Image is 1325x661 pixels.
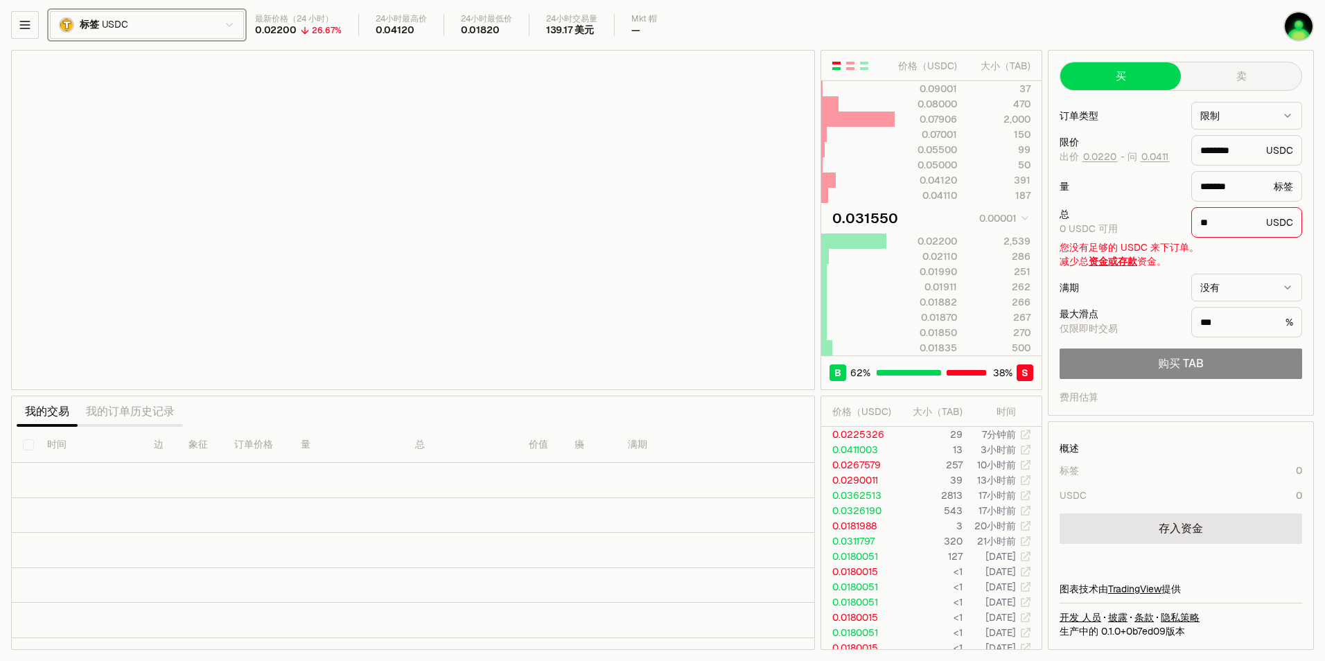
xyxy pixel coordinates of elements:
[832,405,896,418] div: )
[80,19,99,31] span: 标签
[1060,111,1180,121] div: 订单类型
[821,503,897,518] td: 0.0326190
[985,596,1016,608] time: [DATE]
[895,112,957,126] div: 0.07906
[60,19,73,31] img: TAB标志
[985,611,1016,624] time: [DATE]
[1200,281,1220,294] font: 没有
[897,625,963,640] td: <1
[12,51,814,389] iframe: Financial Chart
[821,534,897,549] td: 0.0311797
[977,474,1016,486] time: 13小时前
[1060,582,1302,596] div: 图表技术由 提供
[1060,182,1180,191] div: 量
[969,249,1030,263] div: 286
[985,642,1016,654] time: [DATE]
[821,488,897,503] td: 0.0362513
[1060,464,1079,477] div: 标签
[1127,150,1137,163] font: 问
[895,127,957,141] div: 0.07001
[897,534,963,549] td: 320
[546,14,597,24] div: 24小时交易量
[1060,309,1180,319] div: 最大滑点
[969,112,1030,126] div: 2,000
[908,405,963,418] div: )
[979,211,1017,225] font: 0.00001
[1296,464,1302,477] div: 0
[1266,215,1293,229] font: USDC
[1126,625,1166,637] span: 0b7ed0913fbf52469ef473a8b81e537895d320b2
[897,640,963,655] td: <1
[1108,583,1161,595] a: TradingView
[832,209,898,228] div: 0.031550
[23,439,34,450] button: 全选
[969,234,1030,248] div: 2,539
[1108,610,1127,624] a: 披露
[821,579,897,594] td: 0.0180051
[897,488,963,503] td: 2813
[895,341,957,355] div: 0.01835
[36,427,143,463] th: 时间
[143,427,177,463] th: 边
[974,405,1016,418] div: 时间
[895,158,957,172] div: 0.05000
[1274,179,1293,193] font: 标签
[913,405,960,418] font: 大小（TAB
[979,504,1016,517] time: 17小时前
[102,19,128,31] span: USDC
[897,579,963,594] td: <1
[1134,610,1154,624] a: 条款
[821,640,897,655] td: 0.0180015
[969,295,1030,309] div: 266
[1060,209,1180,219] div: 总
[834,366,841,380] span: B
[974,520,1016,532] time: 20小时前
[969,326,1030,340] div: 270
[78,398,183,425] button: 我的订单历史记录
[1060,624,1302,638] div: 生产中的 0.1.0+ 版本
[223,427,290,463] th: 订单价格
[850,366,870,380] span: %
[895,265,957,279] div: 0.01990
[981,59,1028,73] font: 大小（TAB
[897,610,963,625] td: <1
[631,14,657,24] div: Mkt 帽
[821,473,897,488] td: 0.0290011
[895,82,957,96] div: 0.09001
[982,428,1016,441] time: 7分钟前
[1060,323,1180,335] div: 仅限即时交易
[832,405,888,418] font: 价格（USDC
[1060,150,1079,163] font: 出价
[1140,151,1170,162] button: 0.0411
[969,188,1030,202] div: 187
[985,626,1016,639] time: [DATE]
[993,366,1012,380] span: %
[969,265,1030,279] div: 251
[993,367,1005,379] font: 38
[969,82,1030,96] div: 37
[1060,240,1302,268] div: 您没有足够的 USDC 来下订单。 减少总 资金。
[1060,610,1101,624] a: 开发 人员
[898,59,954,73] font: 价格（USDC
[631,24,640,37] div: —
[821,610,897,625] td: 0.0180015
[821,594,897,610] td: 0.0180051
[290,427,403,463] th: 量
[1191,307,1302,337] div: %
[404,427,518,463] th: 总
[985,565,1016,578] time: [DATE]
[985,581,1016,593] time: [DATE]
[895,97,957,111] div: 0.08000
[1082,151,1118,162] button: 0.0220
[1200,109,1220,123] font: 限制
[1060,283,1180,292] div: 满期
[177,427,223,463] th: 象征
[897,594,963,610] td: <1
[1060,151,1125,164] span: -
[563,427,617,463] th: 㿙
[979,489,1016,502] time: 17小时前
[969,127,1030,141] div: 150
[1021,366,1028,380] span: S
[897,564,963,579] td: <1
[546,24,594,37] div: 139.17 美元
